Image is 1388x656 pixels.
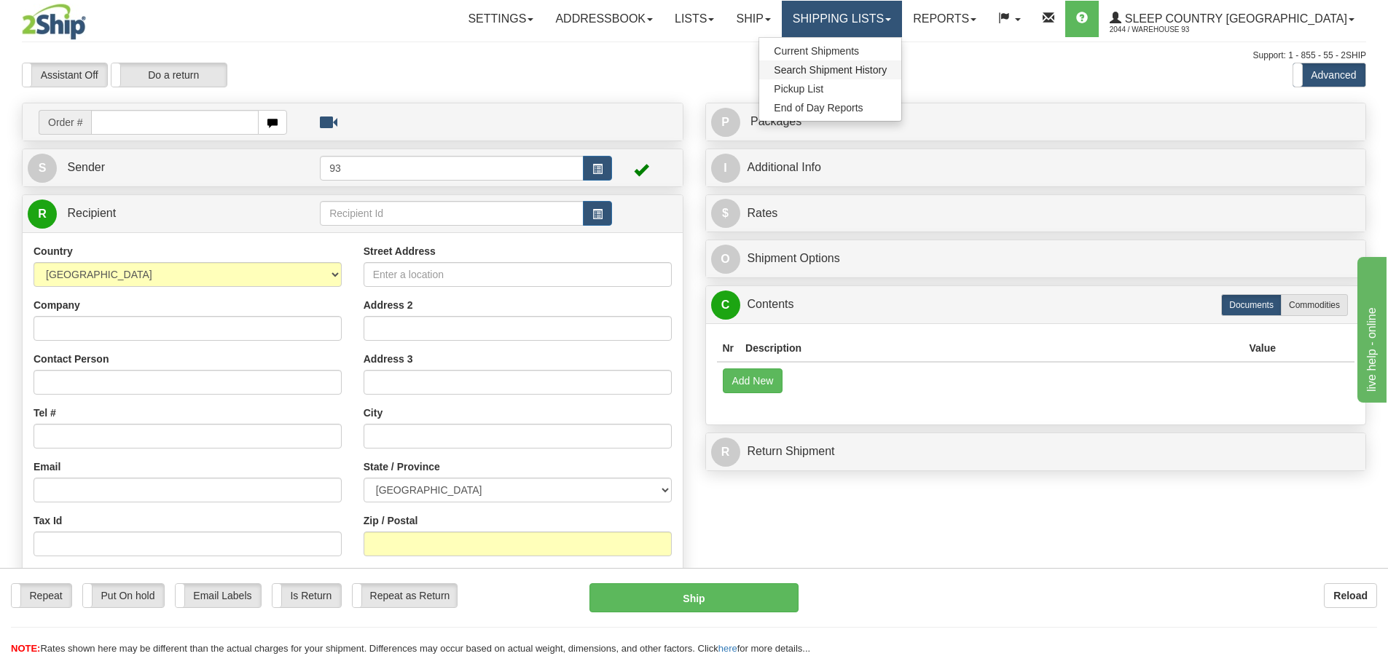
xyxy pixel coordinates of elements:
label: Email [34,459,60,474]
span: R [28,199,57,229]
label: Country [34,244,73,258]
label: Tax Id [34,513,62,528]
span: R [711,438,740,467]
label: Repeat [12,584,71,607]
b: Reload [1333,590,1368,601]
a: Search Shipment History [759,60,901,79]
a: S Sender [28,153,320,183]
label: Do a return [111,63,227,87]
a: Current Shipments [759,42,901,60]
a: $Rates [711,199,1361,229]
span: End of Day Reports [774,102,863,114]
a: Settings [457,1,544,37]
span: $ [711,199,740,228]
input: Recipient Id [320,201,584,226]
div: Support: 1 - 855 - 55 - 2SHIP [22,50,1366,62]
th: Value [1243,335,1282,362]
a: Pickup List [759,79,901,98]
th: Nr [717,335,740,362]
a: R Recipient [28,199,288,229]
label: Recipient Type [364,567,436,582]
label: Repeat as Return [353,584,457,607]
label: Save / Update in Address Book [528,567,671,596]
label: Put On hold [83,584,164,607]
span: Sleep Country [GEOGRAPHIC_DATA] [1121,12,1347,25]
a: Shipping lists [782,1,902,37]
label: Contact Person [34,352,109,366]
div: live help - online [11,9,135,26]
a: End of Day Reports [759,98,901,117]
button: Add New [723,368,783,393]
label: Address 2 [364,298,413,312]
a: IAdditional Info [711,153,1361,183]
label: City [364,406,383,420]
label: Assistant Off [23,63,107,87]
input: Sender Id [320,156,584,181]
span: S [28,154,57,183]
label: Company [34,298,80,312]
span: C [711,291,740,320]
span: Sender [67,161,105,173]
span: Order # [39,110,91,135]
a: Lists [664,1,725,37]
a: RReturn Shipment [711,437,1361,467]
a: Reports [902,1,987,37]
span: Packages [750,115,801,127]
span: Search Shipment History [774,64,887,76]
a: Ship [725,1,781,37]
label: Email Labels [176,584,261,607]
label: Address 3 [364,352,413,366]
span: Pickup List [774,83,823,95]
label: Tel # [34,406,56,420]
a: here [718,643,737,654]
span: I [711,154,740,183]
a: P Packages [711,107,1361,137]
label: State / Province [364,459,440,474]
label: Commodities [1281,294,1348,316]
a: OShipment Options [711,244,1361,274]
label: Advanced [1293,63,1365,87]
label: Residential [34,567,88,582]
label: Is Return [272,584,341,607]
input: Enter a location [364,262,672,287]
button: Ship [589,583,799,612]
iframe: chat widget [1354,253,1387,402]
a: Addressbook [544,1,664,37]
label: Street Address [364,244,436,258]
label: Documents [1221,294,1282,316]
label: Zip / Postal [364,513,418,528]
a: CContents [711,290,1361,320]
button: Reload [1324,583,1377,608]
span: NOTE: [11,643,40,654]
img: logo2044.jpg [22,4,86,40]
span: P [711,108,740,137]
span: Recipient [67,207,116,219]
a: Sleep Country [GEOGRAPHIC_DATA] 2044 / Warehouse 93 [1099,1,1365,37]
span: O [711,245,740,274]
span: Current Shipments [774,45,859,57]
th: Description [740,335,1243,362]
span: 2044 / Warehouse 93 [1110,23,1219,37]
